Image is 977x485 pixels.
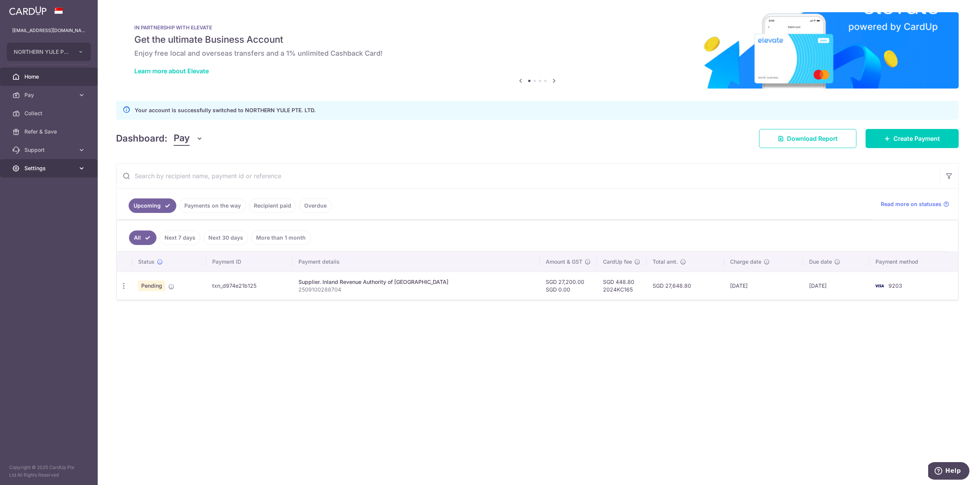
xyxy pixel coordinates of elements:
p: Your account is successfully switched to NORTHERN YULE PTE. LTD. [135,106,316,115]
div: Supplier. Inland Revenue Authority of [GEOGRAPHIC_DATA] [298,278,534,286]
span: Status [138,258,155,266]
span: Charge date [730,258,761,266]
a: Recipient paid [249,198,296,213]
span: Home [24,73,75,81]
a: Learn more about Elevate [134,67,209,75]
span: Create Payment [893,134,940,143]
th: Payment method [869,252,958,272]
a: Next 7 days [160,230,200,245]
td: SGD 27,200.00 SGD 0.00 [540,272,597,300]
h5: Get the ultimate Business Account [134,34,940,46]
span: Help [17,5,33,12]
span: Pay [24,91,75,99]
span: Pay [174,131,190,146]
button: NORTHERN YULE PTE. LTD. [7,43,91,61]
img: CardUp [9,6,47,15]
img: Bank Card [872,281,887,290]
td: SGD 27,648.80 [646,272,724,300]
iframe: Opens a widget where you can find more information [928,462,969,481]
a: Create Payment [866,129,959,148]
span: Settings [24,164,75,172]
span: Due date [809,258,832,266]
span: CardUp fee [603,258,632,266]
button: Pay [174,131,203,146]
span: Collect [24,110,75,117]
td: [DATE] [803,272,869,300]
span: Read more on statuses [881,200,942,208]
span: NORTHERN YULE PTE. LTD. [14,48,70,56]
span: 9203 [888,282,902,289]
a: Payments on the way [179,198,246,213]
img: Renovation banner [116,12,959,89]
a: Next 30 days [203,230,248,245]
a: Overdue [299,198,332,213]
td: [DATE] [724,272,803,300]
p: 2509100288704 [298,286,534,293]
a: Download Report [759,129,856,148]
h4: Dashboard: [116,132,168,145]
p: [EMAIL_ADDRESS][DOMAIN_NAME] [12,27,85,34]
span: Amount & GST [546,258,582,266]
h6: Enjoy free local and overseas transfers and a 1% unlimited Cashback Card! [134,49,940,58]
span: Support [24,146,75,154]
span: Download Report [787,134,838,143]
span: Pending [138,280,165,291]
span: Refer & Save [24,128,75,135]
a: More than 1 month [251,230,311,245]
td: SGD 448.80 2024KC165 [597,272,646,300]
p: IN PARTNERSHIP WITH ELEVATE [134,24,940,31]
a: All [129,230,156,245]
a: Upcoming [129,198,176,213]
th: Payment ID [206,252,292,272]
td: txn_d974e21b125 [206,272,292,300]
a: Read more on statuses [881,200,949,208]
input: Search by recipient name, payment id or reference [116,164,940,188]
th: Payment details [292,252,540,272]
span: Total amt. [653,258,678,266]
